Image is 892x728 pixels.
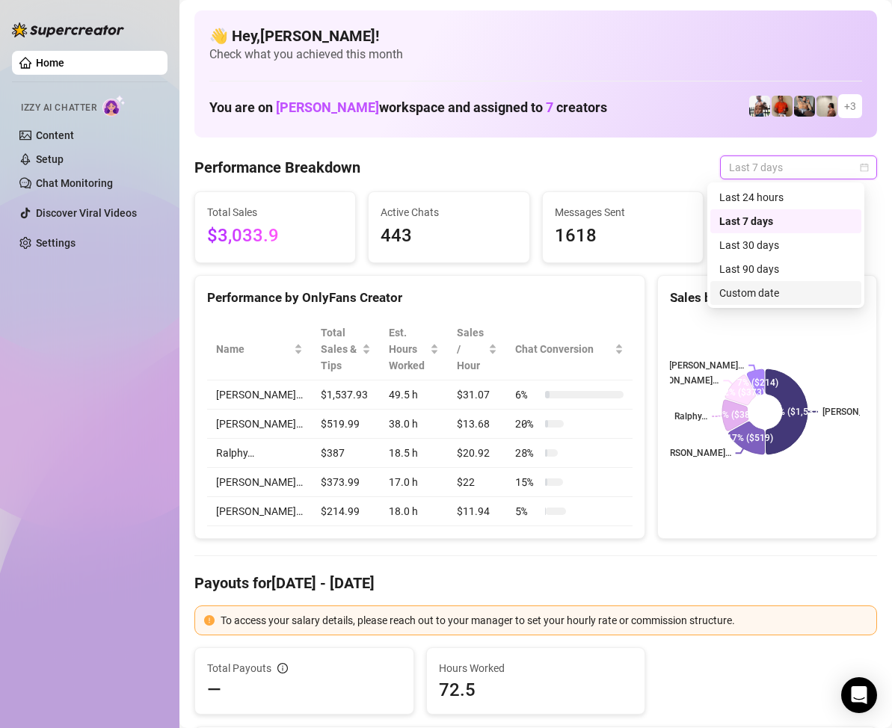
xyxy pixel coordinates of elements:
span: Izzy AI Chatter [21,101,96,115]
a: Settings [36,237,76,249]
span: exclamation-circle [204,615,215,626]
div: Last 30 days [719,237,852,253]
span: 28 % [515,445,539,461]
img: Ralphy [816,96,837,117]
a: Content [36,129,74,141]
a: Setup [36,153,64,165]
td: $387 [312,439,380,468]
div: Last 7 days [719,213,852,229]
span: 7 [546,99,553,115]
th: Total Sales & Tips [312,318,380,380]
th: Chat Conversion [506,318,633,380]
h4: Payouts for [DATE] - [DATE] [194,573,877,593]
span: Total Sales [207,204,343,220]
span: — [207,678,221,702]
div: Last 7 days [710,209,861,233]
span: Last 7 days [729,156,868,179]
span: Active Chats [381,204,517,220]
div: Custom date [710,281,861,305]
th: Sales / Hour [448,318,506,380]
td: [PERSON_NAME]… [207,497,312,526]
a: Chat Monitoring [36,177,113,189]
div: Last 30 days [710,233,861,257]
td: 17.0 h [380,468,449,497]
div: Last 24 hours [719,189,852,206]
td: [PERSON_NAME]… [207,468,312,497]
a: Discover Viral Videos [36,207,137,219]
span: Total Payouts [207,660,271,676]
td: $1,537.93 [312,380,380,410]
td: [PERSON_NAME]… [207,410,312,439]
span: 20 % [515,416,539,432]
span: info-circle [277,663,288,673]
text: Ralphy… [675,411,708,422]
td: $519.99 [312,410,380,439]
td: Ralphy… [207,439,312,468]
span: 72.5 [439,678,633,702]
span: calendar [860,163,869,172]
span: Chat Conversion [515,341,612,357]
text: [PERSON_NAME]… [645,376,719,386]
img: logo-BBDzfeDw.svg [12,22,124,37]
div: Last 24 hours [710,185,861,209]
span: 443 [381,222,517,250]
td: $22 [448,468,506,497]
span: Messages Sent [555,204,691,220]
span: [PERSON_NAME] [276,99,379,115]
span: Name [216,341,291,357]
div: Open Intercom Messenger [841,677,877,713]
span: Hours Worked [439,660,633,676]
span: Total Sales & Tips [321,324,359,374]
div: Last 90 days [719,261,852,277]
h4: 👋 Hey, [PERSON_NAME] ! [209,25,862,46]
td: $214.99 [312,497,380,526]
td: [PERSON_NAME]… [207,380,312,410]
td: 18.0 h [380,497,449,526]
td: $373.99 [312,468,380,497]
div: Performance by OnlyFans Creator [207,288,633,308]
span: 1618 [555,222,691,250]
span: 5 % [515,503,539,519]
span: Sales / Hour [457,324,485,374]
img: JUSTIN [749,96,770,117]
h1: You are on workspace and assigned to creators [209,99,607,116]
div: Sales by OnlyFans Creator [670,288,864,308]
th: Name [207,318,312,380]
span: Check what you achieved this month [209,46,862,63]
div: Est. Hours Worked [389,324,428,374]
div: Last 90 days [710,257,861,281]
img: George [794,96,815,117]
div: Custom date [719,285,852,301]
img: Justin [772,96,793,117]
h4: Performance Breakdown [194,157,360,178]
text: [PERSON_NAME]… [656,448,731,458]
td: $13.68 [448,410,506,439]
td: 38.0 h [380,410,449,439]
td: $20.92 [448,439,506,468]
img: AI Chatter [102,95,126,117]
span: 6 % [515,386,539,403]
td: 18.5 h [380,439,449,468]
td: $11.94 [448,497,506,526]
div: To access your salary details, please reach out to your manager to set your hourly rate or commis... [221,612,867,629]
text: [PERSON_NAME]… [669,360,744,371]
span: + 3 [844,98,856,114]
span: 15 % [515,474,539,490]
span: $3,033.9 [207,222,343,250]
td: 49.5 h [380,380,449,410]
td: $31.07 [448,380,506,410]
a: Home [36,57,64,69]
